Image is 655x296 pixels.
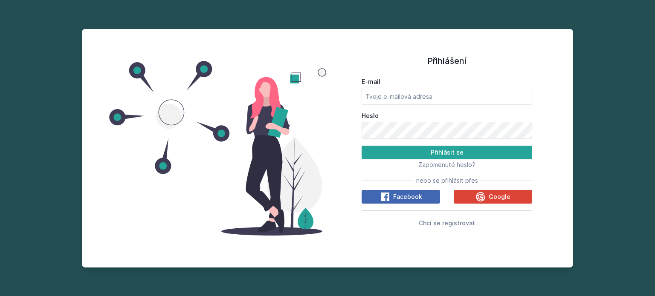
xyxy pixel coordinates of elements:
[362,78,532,86] label: E-mail
[362,88,532,105] input: Tvoje e-mailová adresa
[393,193,422,201] span: Facebook
[419,218,475,228] button: Chci se registrovat
[362,112,532,120] label: Heslo
[416,176,478,185] span: nebo se přihlásit přes
[489,193,510,201] span: Google
[362,55,532,67] h1: Přihlášení
[362,146,532,159] button: Přihlásit se
[362,190,440,204] button: Facebook
[454,190,532,204] button: Google
[419,219,475,227] span: Chci se registrovat
[418,161,475,168] span: Zapomenuté heslo?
